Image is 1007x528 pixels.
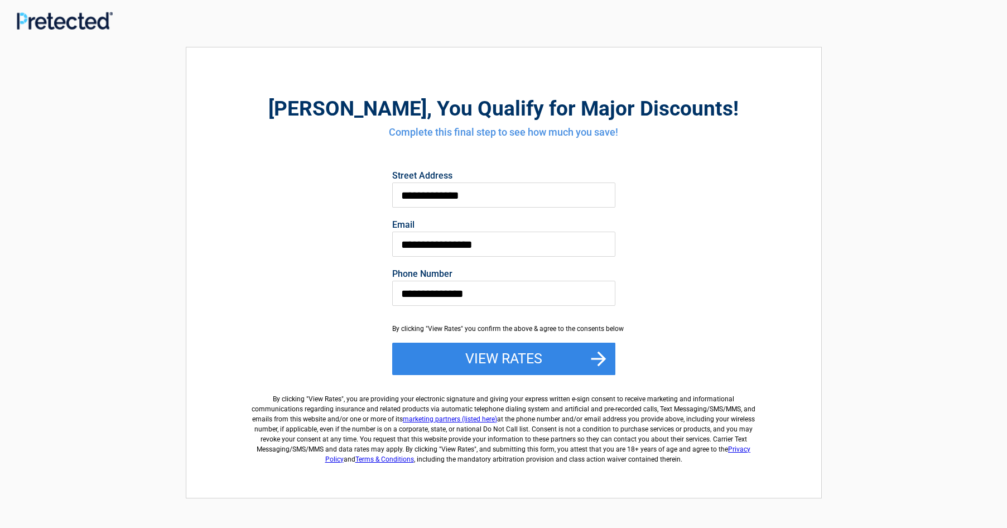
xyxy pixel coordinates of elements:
[248,385,760,464] label: By clicking " ", you are providing your electronic signature and giving your express written e-si...
[309,395,341,403] span: View Rates
[392,171,615,180] label: Street Address
[17,12,113,29] img: Main Logo
[248,125,760,140] h4: Complete this final step to see how much you save!
[392,220,615,229] label: Email
[403,415,497,423] a: marketing partners (listed here)
[248,95,760,122] h2: , You Qualify for Major Discounts!
[355,455,414,463] a: Terms & Conditions
[392,343,615,375] button: View Rates
[268,97,427,121] span: [PERSON_NAME]
[392,270,615,279] label: Phone Number
[392,324,615,334] div: By clicking "View Rates" you confirm the above & agree to the consents below
[325,445,751,463] a: Privacy Policy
